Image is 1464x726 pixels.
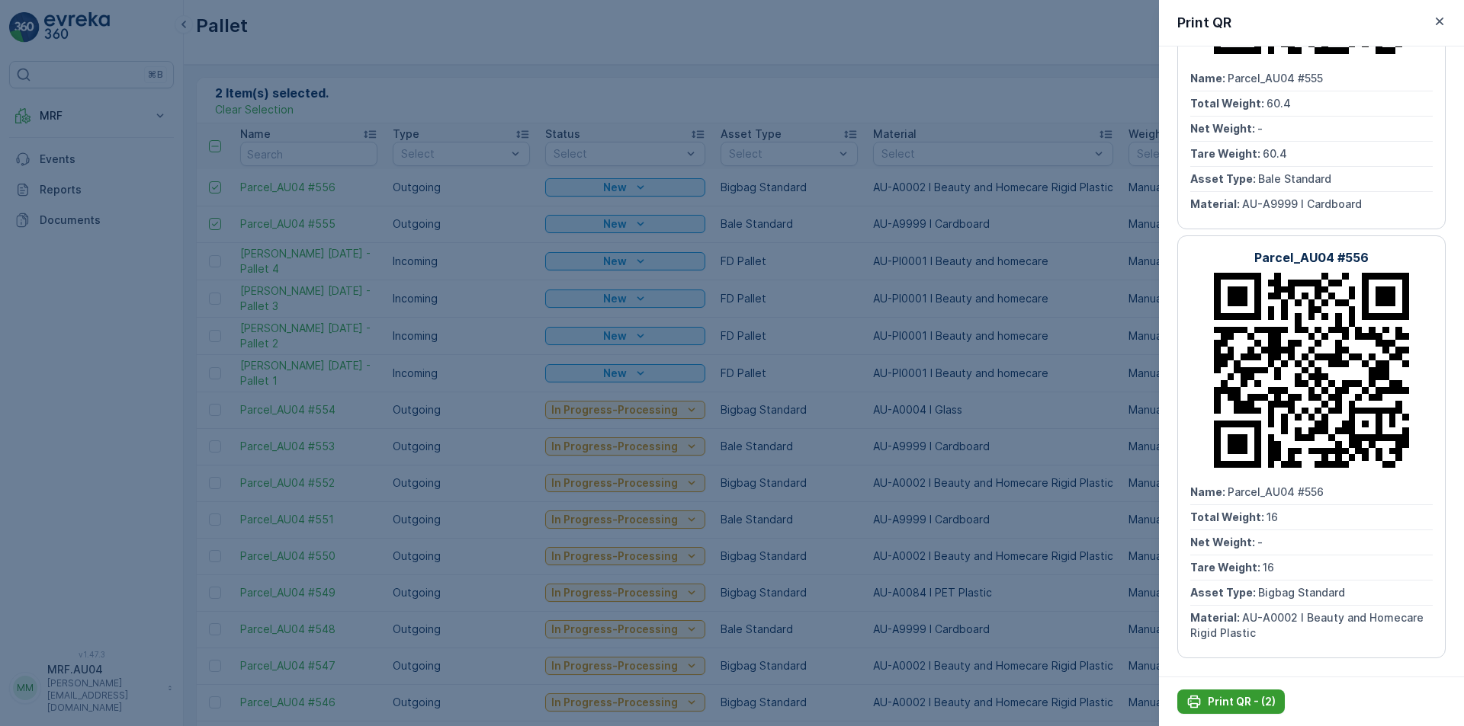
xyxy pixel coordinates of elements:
[1228,72,1323,85] span: Parcel_AU04 #555
[1242,197,1362,210] span: AU-A9999 I Cardboard
[1190,611,1242,624] span: Material :
[1263,561,1274,574] span: 16
[1190,72,1228,85] span: Name :
[1257,536,1263,548] span: -
[1190,122,1257,135] span: Net Weight :
[1190,97,1267,110] span: Total Weight :
[1263,147,1287,160] span: 60.4
[1257,122,1263,135] span: -
[1190,485,1228,498] span: Name :
[1258,172,1331,185] span: Bale Standard
[1267,510,1278,523] span: 16
[1190,197,1242,210] span: Material :
[1190,172,1258,185] span: Asset Type :
[1228,485,1324,498] span: Parcel_AU04 #556
[1190,536,1257,548] span: Net Weight :
[1267,97,1291,110] span: 60.4
[1190,510,1267,523] span: Total Weight :
[1177,12,1231,34] p: Print QR
[1190,561,1263,574] span: Tare Weight :
[1177,689,1285,714] button: Print QR - (2)
[1190,611,1424,639] span: AU-A0002 I Beauty and Homecare Rigid Plastic
[1258,586,1345,599] span: Bigbag Standard
[1190,147,1263,160] span: Tare Weight :
[1254,248,1369,267] p: Parcel_AU04 #556
[1208,694,1276,709] p: Print QR - (2)
[1190,586,1258,599] span: Asset Type :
